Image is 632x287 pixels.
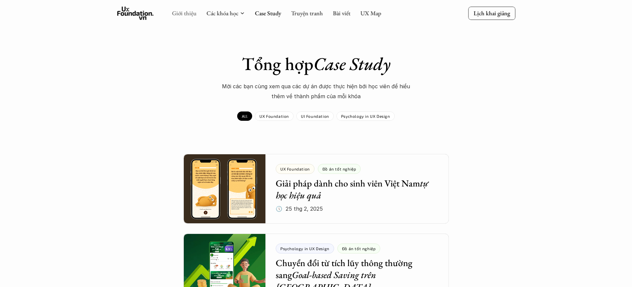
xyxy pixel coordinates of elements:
[291,9,323,17] a: Truyện tranh
[217,81,416,102] p: Mời các bạn cùng xem qua các dự án được thực hiện bới học viên để hiểu thêm về thành phẩm của mỗi...
[473,9,510,17] p: Lịch khai giảng
[296,111,334,121] a: UI Foundation
[336,111,395,121] a: Psychology in UX Design
[183,154,449,224] a: UX FoundationĐồ án tốt nghiệpGiải pháp dành cho sinh viên Việt Namtự học hiệu quả🕔 25 thg 2, 2025
[255,111,294,121] a: UX Foundation
[341,114,390,118] p: Psychology in UX Design
[333,9,350,17] a: Bài viết
[259,114,289,118] p: UX Foundation
[206,9,238,17] a: Các khóa học
[200,53,432,75] h1: Tổng hợp
[314,52,390,75] em: Case Study
[360,9,381,17] a: UX Map
[172,9,196,17] a: Giới thiệu
[255,9,281,17] a: Case Study
[468,7,515,20] a: Lịch khai giảng
[301,114,329,118] p: UI Foundation
[242,114,247,118] p: All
